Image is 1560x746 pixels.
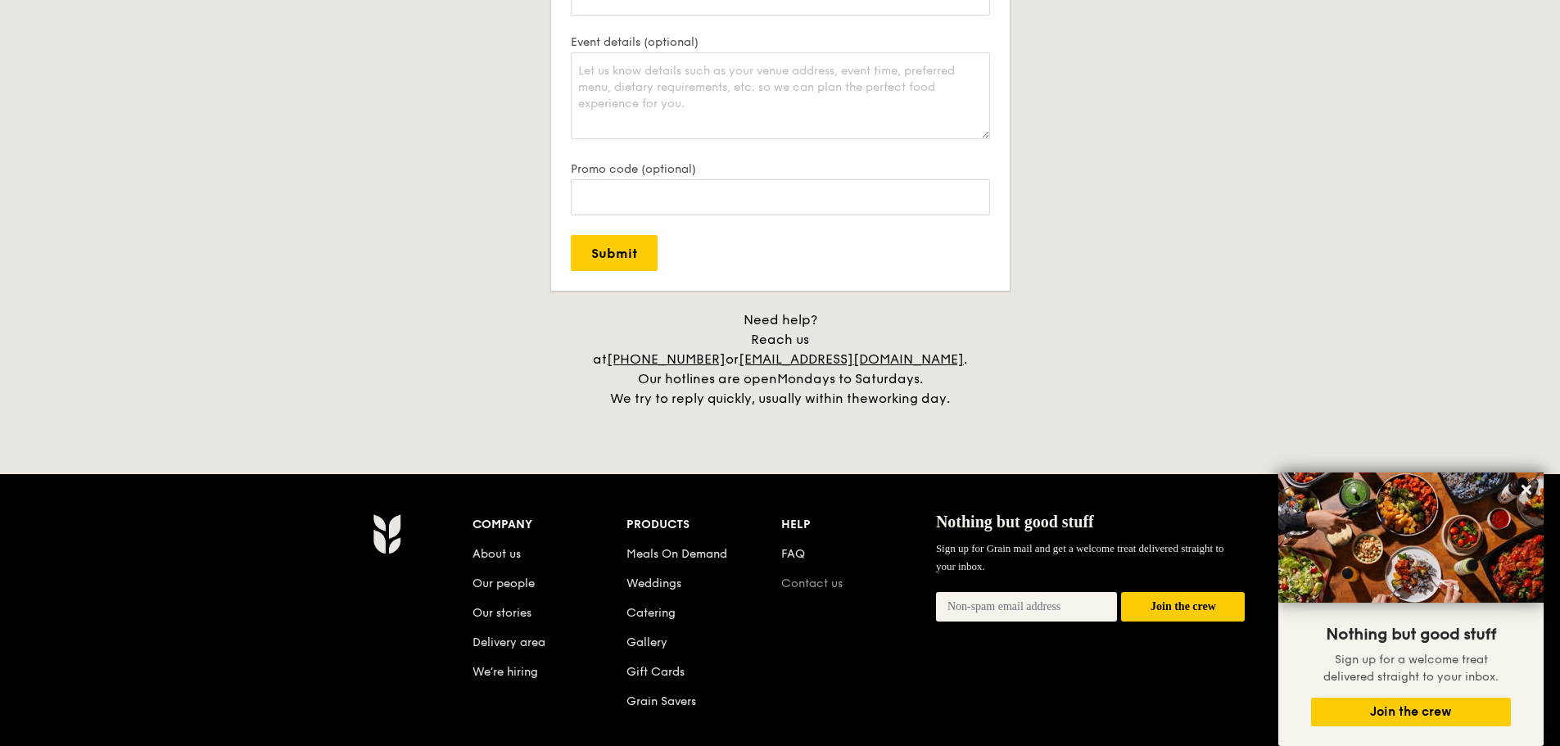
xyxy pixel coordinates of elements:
[739,351,964,367] a: [EMAIL_ADDRESS][DOMAIN_NAME]
[626,576,681,590] a: Weddings
[936,513,1094,531] span: Nothing but good stuff
[473,635,545,649] a: Delivery area
[571,52,990,139] textarea: Let us know details such as your venue address, event time, preferred menu, dietary requirements,...
[777,371,923,387] span: Mondays to Saturdays.
[607,351,726,367] a: [PHONE_NUMBER]
[1278,472,1544,603] img: DSC07876-Edit02-Large.jpeg
[571,162,990,176] label: Promo code (optional)
[1311,698,1511,726] button: Join the crew
[1326,625,1496,644] span: Nothing but good stuff
[868,391,950,406] span: working day.
[936,542,1224,572] span: Sign up for Grain mail and get a welcome treat delivered straight to your inbox.
[473,576,535,590] a: Our people
[571,235,658,271] input: Submit
[626,547,727,561] a: Meals On Demand
[626,694,696,708] a: Grain Savers
[571,35,990,49] label: Event details (optional)
[781,547,805,561] a: FAQ
[373,513,401,554] img: AYc88T3wAAAABJRU5ErkJggg==
[1121,592,1245,622] button: Join the crew
[781,576,843,590] a: Contact us
[626,513,781,536] div: Products
[473,665,538,679] a: We’re hiring
[1323,653,1499,684] span: Sign up for a welcome treat delivered straight to your inbox.
[626,665,685,679] a: Gift Cards
[936,592,1118,622] input: Non-spam email address
[1513,477,1540,503] button: Close
[626,606,676,620] a: Catering
[626,635,667,649] a: Gallery
[473,513,627,536] div: Company
[576,310,985,409] div: Need help? Reach us at or . Our hotlines are open We try to reply quickly, usually within the
[473,547,521,561] a: About us
[781,513,936,536] div: Help
[473,606,531,620] a: Our stories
